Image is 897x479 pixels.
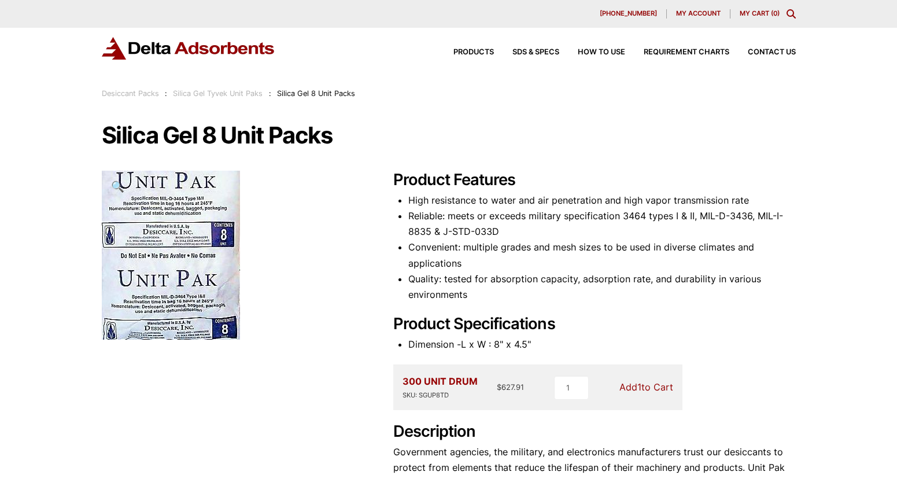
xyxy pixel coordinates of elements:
img: Silica Gel 8 Unit Packs [102,171,240,340]
li: Reliable: meets or exceeds military specification 3464 types I & II, MIL-D-3436, MIL-I-8835 & J-S... [408,208,796,239]
img: Delta Adsorbents [102,37,275,60]
a: [PHONE_NUMBER] [590,9,667,19]
span: 1 [637,381,641,393]
a: Desiccant Packs [102,89,159,98]
a: View full-screen image gallery [102,171,134,202]
li: Dimension -L x W : 8" x 4.5" [408,337,796,352]
h2: Product Features [393,171,796,190]
div: SKU: SGUP8TD [403,390,478,401]
span: Products [453,49,494,56]
bdi: 627.91 [497,382,524,392]
h1: Silica Gel 8 Unit Packs [102,123,796,148]
span: Silica Gel 8 Unit Packs [277,89,355,98]
span: : [165,89,167,98]
a: Add1to Cart [619,381,673,393]
span: $ [497,382,501,392]
a: Silica Gel Tyvek Unit Paks [173,89,263,98]
h2: Product Specifications [393,315,796,334]
span: SDS & SPECS [512,49,559,56]
li: High resistance to water and air penetration and high vapor transmission rate [408,193,796,208]
a: My account [667,9,730,19]
div: Toggle Modal Content [787,9,796,19]
span: Requirement Charts [644,49,729,56]
span: : [269,89,271,98]
div: 300 UNIT DRUM [403,374,478,400]
a: Products [435,49,494,56]
li: Quality: tested for absorption capacity, adsorption rate, and durability in various environments [408,271,796,303]
span: 🔍 [111,180,124,193]
h2: Description [393,422,796,441]
a: SDS & SPECS [494,49,559,56]
span: [PHONE_NUMBER] [600,10,657,17]
span: My account [676,10,721,17]
li: Convenient: multiple grades and mesh sizes to be used in diverse climates and applications [408,239,796,271]
a: My Cart (0) [740,9,780,17]
a: Requirement Charts [625,49,729,56]
a: How to Use [559,49,625,56]
span: Contact Us [748,49,796,56]
span: 0 [773,9,777,17]
span: How to Use [578,49,625,56]
a: Contact Us [729,49,796,56]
